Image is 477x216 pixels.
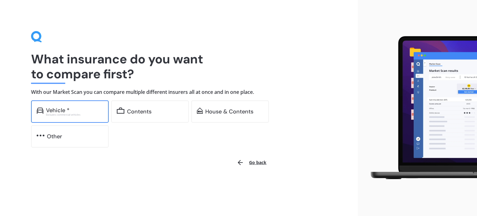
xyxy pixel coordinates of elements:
div: Other [47,133,62,140]
img: car.f15378c7a67c060ca3f3.svg [37,108,43,114]
img: other.81dba5aafe580aa69f38.svg [37,132,44,139]
div: Contents [127,108,152,115]
img: home-and-contents.b802091223b8502ef2dd.svg [197,108,203,114]
div: Vehicle * [46,107,70,113]
h4: With our Market Scan you can compare multiple different insurers all at once and in one place. [31,89,327,95]
h1: What insurance do you want to compare first? [31,52,327,81]
div: Excludes commercial vehicles [46,113,103,116]
button: Go back [233,155,270,170]
img: content.01f40a52572271636b6f.svg [117,108,125,114]
div: House & Contents [205,108,253,115]
img: laptop.webp [363,33,477,183]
